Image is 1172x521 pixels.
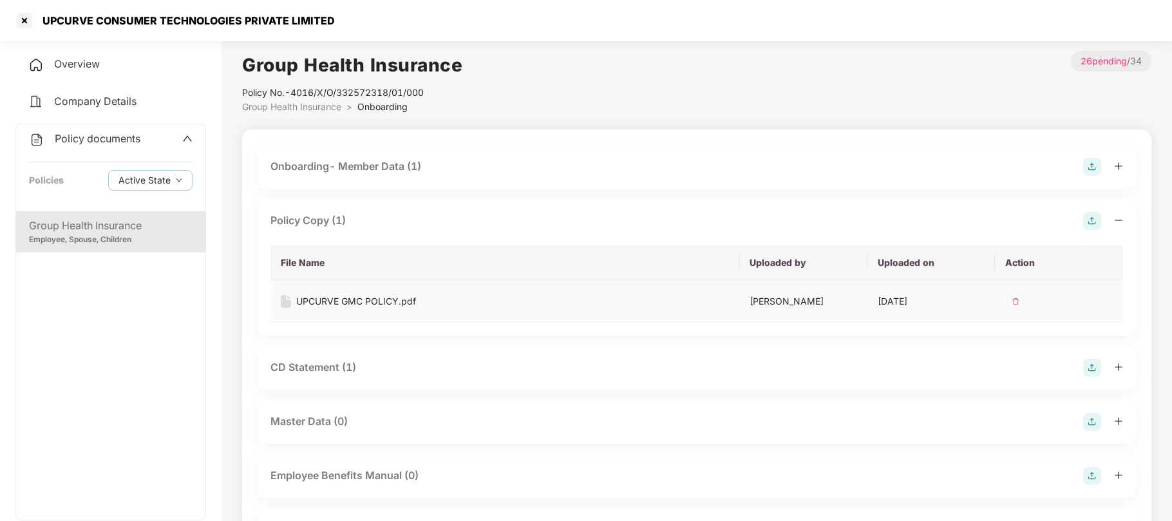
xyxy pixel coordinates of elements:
div: UPCURVE CONSUMER TECHNOLOGIES PRIVATE LIMITED [35,14,335,27]
span: Active State [118,173,171,187]
span: Policy documents [55,132,140,145]
img: svg+xml;base64,PHN2ZyB4bWxucz0iaHR0cDovL3d3dy53My5vcmcvMjAwMC9zdmciIHdpZHRoPSIyNCIgaGVpZ2h0PSIyNC... [28,57,44,73]
div: Master Data (0) [270,413,348,430]
span: Overview [54,57,100,70]
th: Action [995,245,1123,281]
span: > [346,101,352,112]
h1: Group Health Insurance [242,51,462,79]
div: Employee Benefits Manual (0) [270,468,419,484]
span: plus [1114,162,1123,171]
div: CD Statement (1) [270,359,356,375]
div: [DATE] [878,294,985,308]
span: down [176,177,182,184]
th: Uploaded on [867,245,996,281]
th: File Name [270,245,739,281]
span: Group Health Insurance [242,101,341,112]
span: plus [1114,363,1123,372]
span: 26 pending [1081,55,1127,66]
p: / 34 [1071,51,1151,71]
div: Group Health Insurance [29,218,193,234]
div: Employee, Spouse, Children [29,234,193,246]
th: Uploaded by [739,245,867,281]
div: Policies [29,173,64,187]
div: [PERSON_NAME] [750,294,857,308]
img: svg+xml;base64,PHN2ZyB4bWxucz0iaHR0cDovL3d3dy53My5vcmcvMjAwMC9zdmciIHdpZHRoPSIyOCIgaGVpZ2h0PSIyOC... [1083,359,1101,377]
img: svg+xml;base64,PHN2ZyB4bWxucz0iaHR0cDovL3d3dy53My5vcmcvMjAwMC9zdmciIHdpZHRoPSIyOCIgaGVpZ2h0PSIyOC... [1083,212,1101,230]
div: Onboarding- Member Data (1) [270,158,421,175]
img: svg+xml;base64,PHN2ZyB4bWxucz0iaHR0cDovL3d3dy53My5vcmcvMjAwMC9zdmciIHdpZHRoPSIyNCIgaGVpZ2h0PSIyNC... [28,94,44,109]
span: Onboarding [357,101,408,112]
span: minus [1114,216,1123,225]
img: svg+xml;base64,PHN2ZyB4bWxucz0iaHR0cDovL3d3dy53My5vcmcvMjAwMC9zdmciIHdpZHRoPSIzMiIgaGVpZ2h0PSIzMi... [1005,291,1026,312]
span: plus [1114,471,1123,480]
img: svg+xml;base64,PHN2ZyB4bWxucz0iaHR0cDovL3d3dy53My5vcmcvMjAwMC9zdmciIHdpZHRoPSIyOCIgaGVpZ2h0PSIyOC... [1083,467,1101,485]
img: svg+xml;base64,PHN2ZyB4bWxucz0iaHR0cDovL3d3dy53My5vcmcvMjAwMC9zdmciIHdpZHRoPSIyOCIgaGVpZ2h0PSIyOC... [1083,413,1101,431]
div: Policy No.- 4016/X/O/332572318/01/000 [242,86,462,100]
img: svg+xml;base64,PHN2ZyB4bWxucz0iaHR0cDovL3d3dy53My5vcmcvMjAwMC9zdmciIHdpZHRoPSIxNiIgaGVpZ2h0PSIyMC... [281,295,291,308]
button: Active Statedown [108,170,193,191]
span: Company Details [54,95,137,108]
div: Policy Copy (1) [270,213,346,229]
span: plus [1114,417,1123,426]
span: up [182,133,193,144]
div: UPCURVE GMC POLICY.pdf [296,294,416,308]
img: svg+xml;base64,PHN2ZyB4bWxucz0iaHR0cDovL3d3dy53My5vcmcvMjAwMC9zdmciIHdpZHRoPSIyNCIgaGVpZ2h0PSIyNC... [29,132,44,147]
img: svg+xml;base64,PHN2ZyB4bWxucz0iaHR0cDovL3d3dy53My5vcmcvMjAwMC9zdmciIHdpZHRoPSIyOCIgaGVpZ2h0PSIyOC... [1083,158,1101,176]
